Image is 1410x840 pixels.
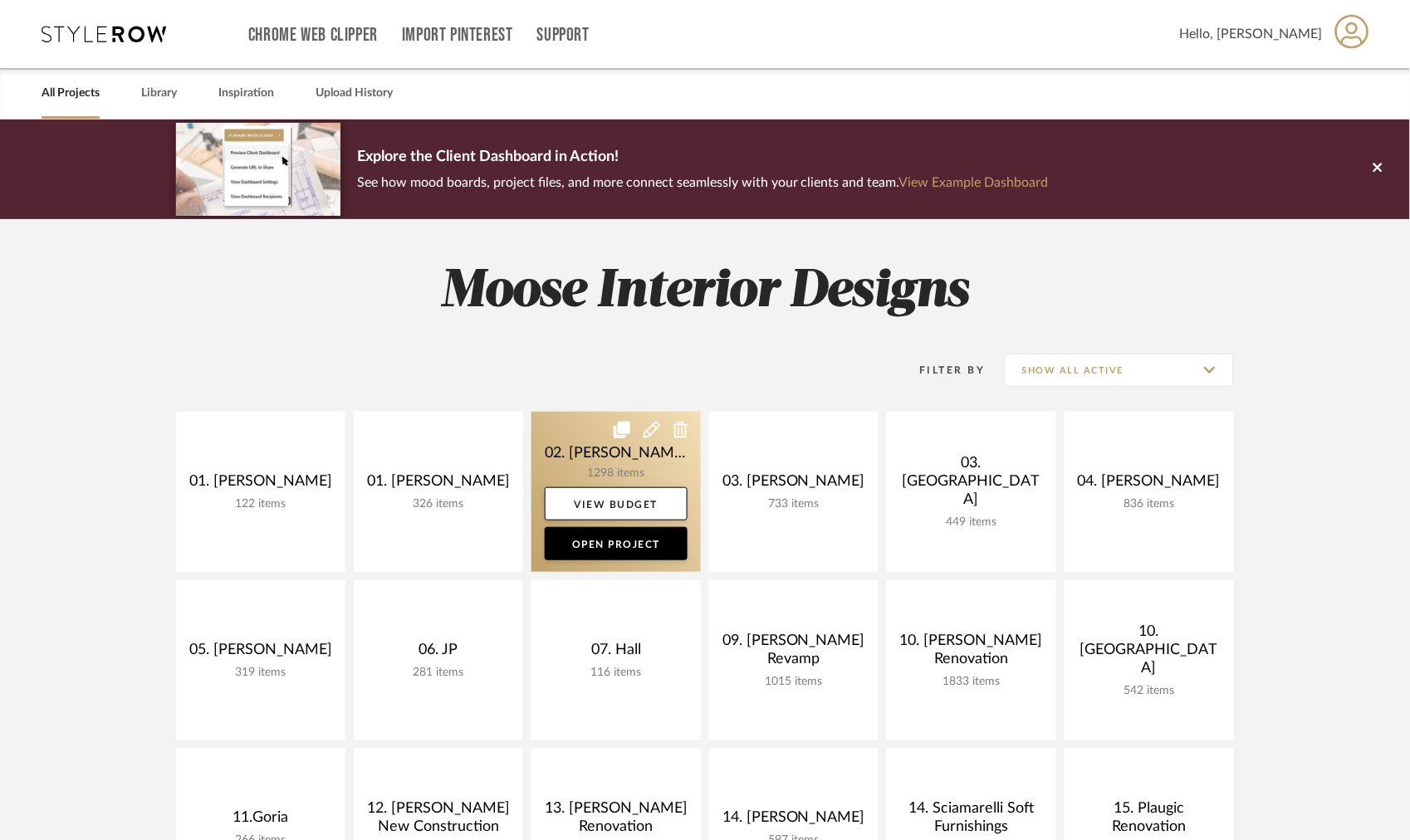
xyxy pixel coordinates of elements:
div: 10. [PERSON_NAME] Renovation [900,632,1043,675]
div: 326 items [367,497,510,511]
a: Library [141,82,177,105]
div: 04. [PERSON_NAME] [1078,472,1221,497]
a: Inspiration [218,82,274,105]
div: 05. [PERSON_NAME] [189,641,332,666]
div: 449 items [900,515,1043,530]
h2: Moose Interior Designs [107,261,1303,323]
div: 733 items [722,497,865,511]
div: 542 items [1078,684,1221,698]
p: Explore the Client Dashboard in Action! [357,144,1049,171]
a: View Example Dashboard [899,176,1049,189]
a: Open Project [545,527,688,560]
img: d5d033c5-7b12-40c2-a960-1ecee1989c38.png [176,123,340,215]
div: 1833 items [900,675,1043,689]
a: View Budget [545,487,688,520]
a: Upload History [316,82,393,105]
div: 07. Hall [545,641,688,666]
div: Filter By [898,362,986,378]
div: 116 items [545,666,688,680]
div: 01. [PERSON_NAME] [189,472,332,497]
div: 10. [GEOGRAPHIC_DATA] [1078,623,1221,684]
span: Hello, [PERSON_NAME] [1180,24,1323,44]
div: 122 items [189,497,332,511]
div: 1015 items [722,675,865,689]
a: Chrome Web Clipper [248,28,378,42]
p: See how mood boards, project files, and more connect seamlessly with your clients and team. [357,171,1049,194]
div: 09. [PERSON_NAME] Revamp [722,632,865,675]
div: 11.Goria [189,809,332,834]
a: Import Pinterest [402,28,513,42]
a: All Projects [42,82,100,105]
div: 03. [PERSON_NAME] [722,472,865,497]
div: 14. [PERSON_NAME] [722,809,865,834]
a: Support [537,28,590,42]
div: 281 items [367,666,510,680]
div: 03. [GEOGRAPHIC_DATA] [900,454,1043,515]
div: 01. [PERSON_NAME] [367,472,510,497]
div: 319 items [189,666,332,680]
div: 836 items [1078,497,1221,511]
div: 06. JP [367,641,510,666]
